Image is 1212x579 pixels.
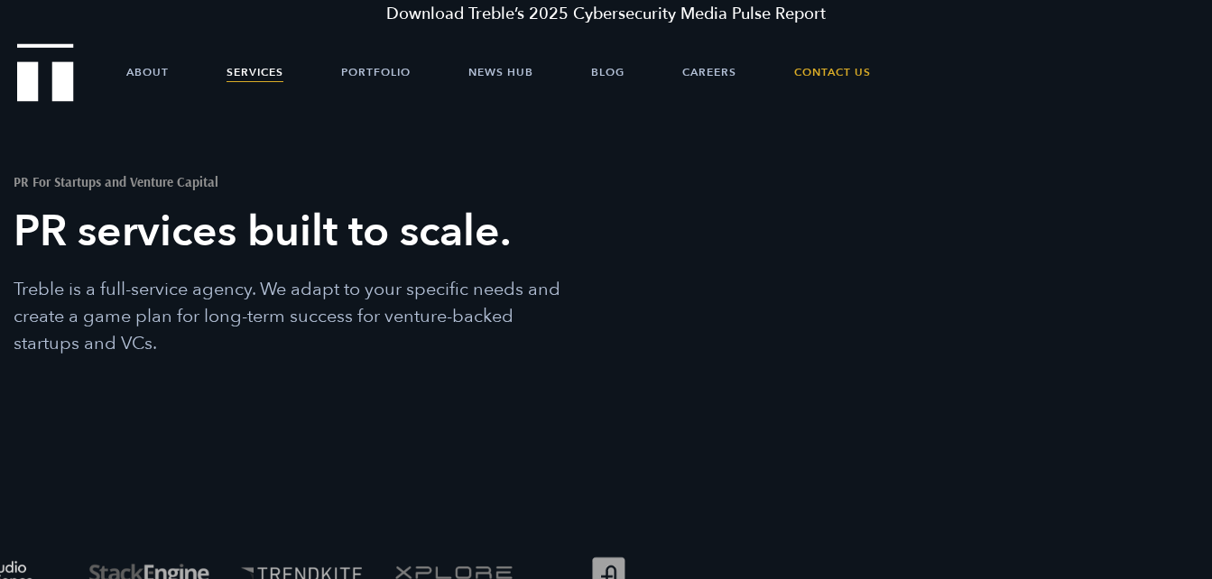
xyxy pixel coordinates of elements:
a: Blog [591,45,625,99]
a: About [126,45,169,99]
a: Contact Us [794,45,871,99]
a: Services [227,45,283,99]
a: Treble Homepage [18,45,72,100]
a: News Hub [468,45,533,99]
a: Portfolio [341,45,411,99]
h2: PR For Startups and Venture Capital [14,175,575,188]
h1: PR services built to scale. [14,204,575,260]
p: Treble is a full-service agency. We adapt to your specific needs and create a game plan for long-... [14,276,575,357]
a: Careers [682,45,736,99]
img: Treble logo [17,43,74,101]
